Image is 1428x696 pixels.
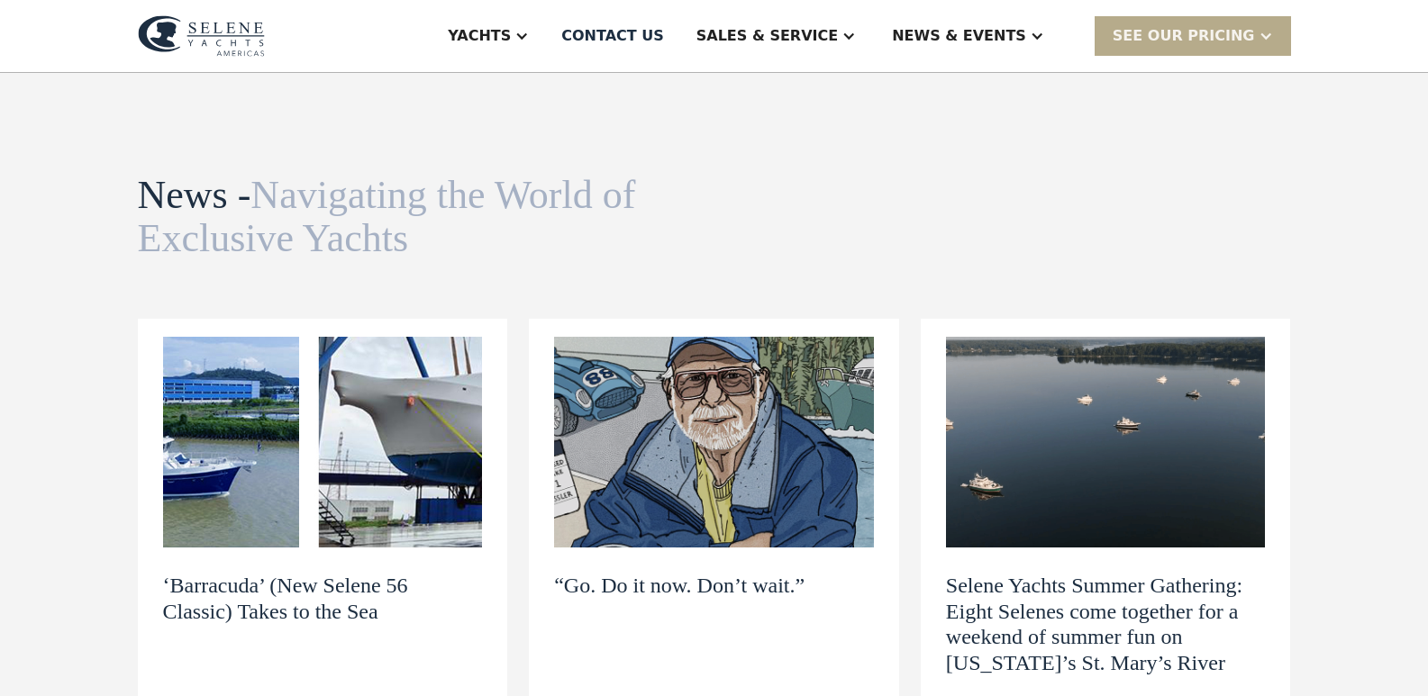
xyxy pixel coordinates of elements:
h2: “Go. Do it now. Don’t wait.” [554,573,805,599]
img: logo [138,15,265,57]
div: SEE Our Pricing [1113,25,1255,47]
img: “Go. Do it now. Don’t wait.” [554,337,874,547]
div: Yachts [448,25,511,47]
div: SEE Our Pricing [1095,16,1291,55]
img: ‘Barracuda’ (New Selene 56 Classic) Takes to the Sea [163,337,483,547]
span: Navigating the World of Exclusive Yachts [138,173,636,260]
div: Sales & Service [696,25,838,47]
h2: ‘Barracuda’ (New Selene 56 Classic) Takes to the Sea [163,573,483,625]
div: News & EVENTS [892,25,1026,47]
div: Contact US [561,25,664,47]
h1: News - [138,174,659,261]
img: Selene Yachts Summer Gathering: Eight Selenes come together for a weekend of summer fun on Maryla... [946,337,1266,547]
h2: Selene Yachts Summer Gathering: Eight Selenes come together for a weekend of summer fun on [US_ST... [946,573,1266,676]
